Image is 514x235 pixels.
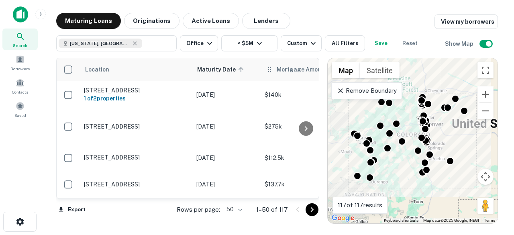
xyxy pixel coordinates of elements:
p: [DATE] [196,90,257,99]
button: Show satellite imagery [360,62,400,78]
span: Maturity Date [197,65,246,74]
button: Originations [124,13,179,29]
span: Borrowers [10,65,30,72]
p: [DATE] [196,122,257,131]
p: [DATE] [196,180,257,189]
p: $275k [265,122,345,131]
button: Show street map [332,62,360,78]
p: $140k [265,90,345,99]
p: [STREET_ADDRESS] [84,123,188,130]
button: Keyboard shortcuts [384,218,418,223]
p: [STREET_ADDRESS] [84,181,188,188]
p: $112.5k [265,153,345,162]
img: Google [330,213,356,223]
button: Lenders [242,13,290,29]
div: 50 [223,204,243,215]
button: Save your search to get updates of matches that match your search criteria. [368,35,394,51]
button: < $5M [221,35,277,51]
img: capitalize-icon.png [13,6,28,22]
a: Open this area in Google Maps (opens a new window) [330,213,356,223]
p: $137.7k [265,180,345,189]
span: Search [13,42,27,49]
p: [DATE] [196,153,257,162]
div: 0 0 [328,58,498,223]
button: Zoom in [477,86,494,102]
h6: 1 of 2 properties [84,94,188,103]
th: Mortgage Amount [261,58,349,81]
span: Location [85,65,109,74]
span: Map data ©2025 Google, INEGI [423,218,479,223]
button: Export [56,204,88,216]
div: Custom [287,39,318,48]
button: Reset [397,35,423,51]
a: View my borrowers [434,14,498,29]
a: Terms (opens in new tab) [484,218,495,223]
button: Office [180,35,218,51]
a: Search [2,29,38,50]
p: 117 of 117 results [338,200,382,210]
p: 1–50 of 117 [256,205,288,215]
p: Remove Boundary [337,86,396,96]
button: Custom [281,35,322,51]
th: Location [80,58,192,81]
button: Map camera controls [477,169,494,185]
p: Rows per page: [177,205,220,215]
button: Zoom out [477,103,494,119]
p: [STREET_ADDRESS] [84,154,188,161]
iframe: Chat Widget [474,171,514,209]
button: Go to next page [306,203,318,216]
button: All Filters [325,35,365,51]
p: [STREET_ADDRESS] [84,87,188,94]
span: Contacts [12,89,28,95]
span: Mortgage Amount [277,65,338,74]
th: Maturity Date [192,58,261,81]
h6: Show Map [445,39,475,48]
button: Active Loans [183,13,239,29]
span: [US_STATE], [GEOGRAPHIC_DATA] [70,40,130,47]
a: Saved [2,98,38,120]
a: Contacts [2,75,38,97]
button: Maturing Loans [56,13,121,29]
button: Toggle fullscreen view [477,62,494,78]
span: Saved [14,112,26,119]
a: Borrowers [2,52,38,74]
